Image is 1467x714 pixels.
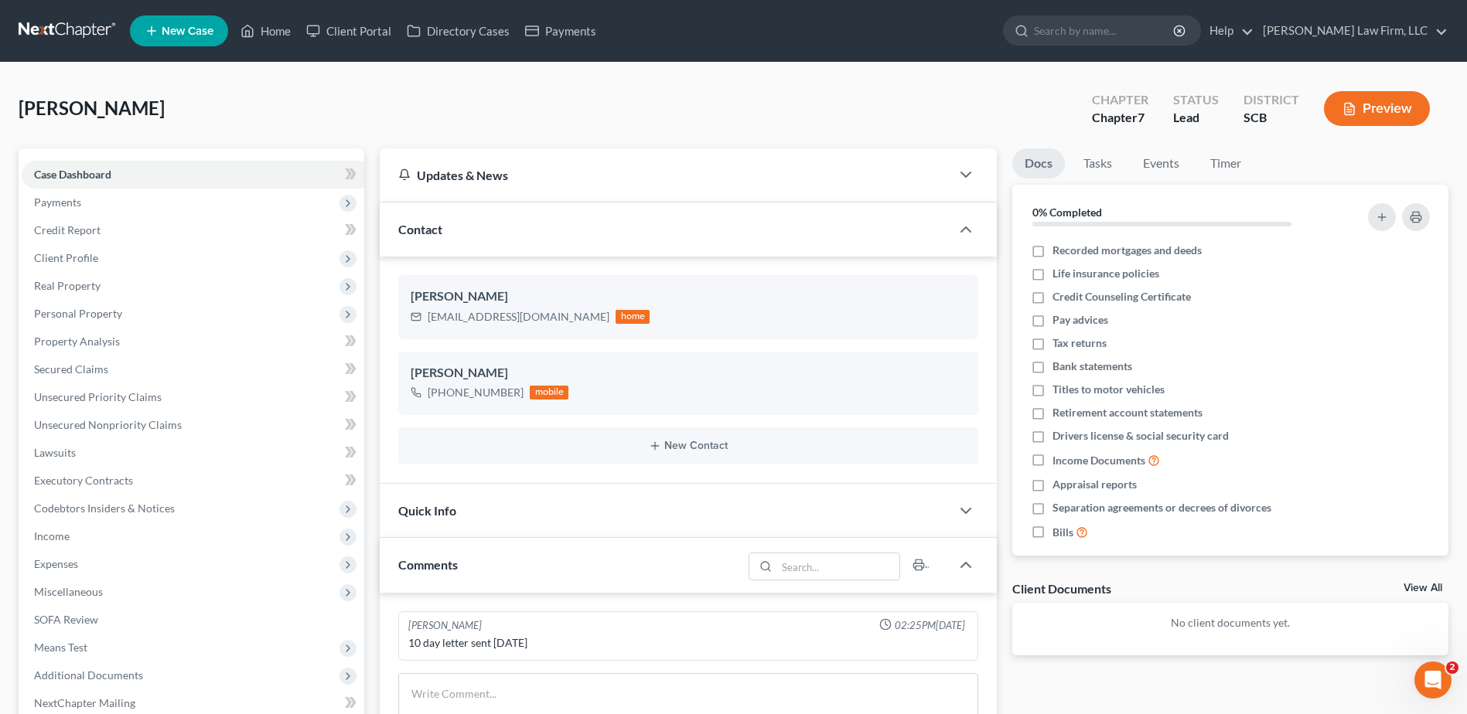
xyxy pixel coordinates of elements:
[299,17,399,45] a: Client Portal
[1244,91,1299,109] div: District
[34,390,162,403] span: Unsecured Priority Claims
[1092,109,1148,127] div: Chapter
[34,307,122,320] span: Personal Property
[22,467,364,495] a: Executory Contracts
[34,279,101,292] span: Real Property
[233,17,299,45] a: Home
[1052,289,1191,304] span: Credit Counseling Certificate
[34,335,120,348] span: Property Analysis
[162,25,213,37] span: New Case
[34,168,111,181] span: Case Dashboard
[398,503,456,518] span: Quick Info
[1324,91,1430,126] button: Preview
[34,362,108,376] span: Secured Claims
[1414,661,1452,699] iframe: Intercom live chat
[34,223,101,236] span: Credit Report
[22,411,364,439] a: Unsecured Nonpriority Claims
[776,553,899,580] input: Search...
[1092,91,1148,109] div: Chapter
[34,641,87,654] span: Means Test
[34,446,76,459] span: Lawsuits
[398,557,458,572] span: Comments
[895,618,965,633] span: 02:25PM[DATE]
[1052,405,1203,420] span: Retirement account statements
[19,97,165,119] span: [PERSON_NAME]
[398,222,442,236] span: Contact
[1202,17,1254,45] a: Help
[1404,583,1442,593] a: View All
[22,383,364,411] a: Unsecured Priority Claims
[1052,525,1073,540] span: Bills
[34,529,70,542] span: Income
[1052,266,1159,281] span: Life insurance policies
[34,251,98,264] span: Client Profile
[34,557,78,570] span: Expenses
[22,606,364,634] a: SOFA Review
[1052,428,1229,444] span: Drivers license & social security card
[411,287,966,306] div: [PERSON_NAME]
[428,385,524,400] div: [PHONE_NUMBER]
[1052,359,1132,374] span: Bank statements
[22,439,364,467] a: Lawsuits
[1173,109,1219,127] div: Lead
[1052,477,1137,492] span: Appraisal reports
[398,167,932,183] div: Updates & News
[22,216,364,244] a: Credit Report
[1012,148,1065,178] a: Docs
[34,668,143,682] span: Additional Documents
[34,195,81,209] span: Payments
[1032,206,1102,219] strong: 0% Completed
[517,17,604,45] a: Payments
[1244,109,1299,127] div: SCB
[22,161,364,189] a: Case Dashboard
[1052,335,1107,351] span: Tax returns
[1255,17,1448,45] a: [PERSON_NAME] Law Firm, LLC
[1198,148,1254,178] a: Timer
[1052,243,1202,258] span: Recorded mortgages and deeds
[1052,500,1271,515] span: Separation agreements or decrees of divorces
[1034,16,1175,45] input: Search by name...
[1446,661,1458,674] span: 2
[34,585,103,598] span: Miscellaneous
[1052,382,1165,397] span: Titles to motor vehicles
[1025,615,1436,631] p: No client documents yet.
[408,635,968,651] div: 10 day letter sent [DATE]
[34,418,182,431] span: Unsecured Nonpriority Claims
[1138,110,1145,124] span: 7
[22,328,364,355] a: Property Analysis
[411,364,966,382] div: [PERSON_NAME]
[530,386,568,399] div: mobile
[428,309,609,325] div: [EMAIL_ADDRESS][DOMAIN_NAME]
[22,355,364,383] a: Secured Claims
[1052,312,1108,328] span: Pay advices
[34,501,175,515] span: Codebtors Insiders & Notices
[1052,453,1145,468] span: Income Documents
[1071,148,1124,178] a: Tasks
[34,696,135,709] span: NextChapter Mailing
[34,613,98,626] span: SOFA Review
[399,17,517,45] a: Directory Cases
[34,474,133,487] span: Executory Contracts
[1173,91,1219,109] div: Status
[616,310,650,324] div: home
[411,440,966,452] button: New Contact
[1131,148,1192,178] a: Events
[1012,580,1111,597] div: Client Documents
[408,618,482,633] div: [PERSON_NAME]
